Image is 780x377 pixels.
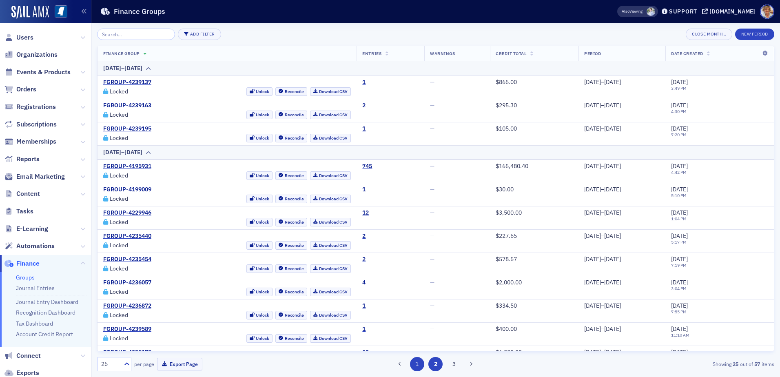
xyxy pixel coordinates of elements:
[496,232,517,240] span: $227.65
[447,357,461,371] button: 3
[554,360,774,368] div: Showing out of items
[430,102,434,109] span: —
[584,302,660,310] div: [DATE]–[DATE]
[362,256,366,263] a: 2
[275,311,307,319] button: Reconcile
[110,336,128,341] div: Locked
[430,78,434,86] span: —
[178,29,221,40] button: Add Filter
[16,351,41,360] span: Connect
[496,302,517,309] span: $334.50
[4,242,55,251] a: Automations
[671,262,687,268] time: 7:19 PM
[110,136,128,140] div: Locked
[16,320,53,327] a: Tax Dashboard
[16,207,33,216] span: Tasks
[310,288,351,296] a: Download CSV
[622,9,643,14] span: Viewing
[246,87,273,96] button: Unlock
[647,7,655,16] span: Luke Abell
[430,255,434,263] span: —
[584,125,660,133] div: [DATE]–[DATE]
[275,334,307,343] button: Reconcile
[4,120,57,129] a: Subscriptions
[671,162,688,170] span: [DATE]
[4,85,36,94] a: Orders
[275,195,307,203] button: Reconcile
[584,102,660,109] div: [DATE]–[DATE]
[362,326,366,333] a: 1
[103,209,151,217] a: FGROUP-4229946
[110,313,128,317] div: Locked
[4,102,56,111] a: Registrations
[362,79,366,86] a: 1
[275,171,307,180] button: Reconcile
[496,279,522,286] span: $2,000.00
[4,207,33,216] a: Tasks
[103,326,151,333] a: FGROUP-4239589
[671,309,687,315] time: 7:55 PM
[246,334,273,343] button: Unlock
[362,51,381,56] span: Entries
[275,218,307,226] button: Reconcile
[671,286,687,291] time: 3:04 PM
[110,197,128,201] div: Locked
[16,68,71,77] span: Events & Products
[496,102,517,109] span: $295.30
[362,209,369,217] a: 12
[430,51,455,56] span: Warnings
[101,360,119,368] div: 25
[362,102,366,109] a: 2
[496,78,517,86] span: $865.00
[362,186,366,193] a: 1
[496,51,526,56] span: Credit Total
[362,349,369,356] a: 12
[246,134,273,142] button: Unlock
[362,233,366,240] div: 2
[103,125,151,133] a: FGROUP-4239195
[702,9,758,14] button: [DOMAIN_NAME]
[157,358,202,370] button: Export Page
[103,302,151,310] a: FGROUP-4236872
[671,325,688,333] span: [DATE]
[4,50,58,59] a: Organizations
[671,239,687,245] time: 5:17 PM
[310,171,351,180] a: Download CSV
[16,298,78,306] a: Journal Entry Dashboard
[110,243,128,248] div: Locked
[671,348,688,356] span: [DATE]
[362,302,366,310] a: 1
[760,4,774,19] span: Profile
[103,256,151,263] a: FGROUP-4235454
[246,111,273,119] button: Unlock
[4,259,40,268] a: Finance
[4,172,65,181] a: Email Marketing
[103,279,151,286] a: FGROUP-4236057
[671,102,688,109] span: [DATE]
[275,111,307,119] button: Reconcile
[735,29,774,40] button: New Period
[671,169,687,175] time: 4:42 PM
[310,241,351,250] a: Download CSV
[584,326,660,333] div: [DATE]–[DATE]
[310,311,351,319] a: Download CSV
[110,113,128,117] div: Locked
[16,224,48,233] span: E-Learning
[622,9,629,14] div: Also
[16,137,56,146] span: Memberships
[496,186,514,193] span: $30.00
[16,189,40,198] span: Content
[16,33,33,42] span: Users
[246,171,273,180] button: Unlock
[55,5,67,18] img: SailAMX
[4,224,48,233] a: E-Learning
[430,186,434,193] span: —
[246,218,273,226] button: Unlock
[275,288,307,296] button: Reconcile
[496,348,522,356] span: $6,000.00
[11,6,49,19] img: SailAMX
[134,360,154,368] label: per page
